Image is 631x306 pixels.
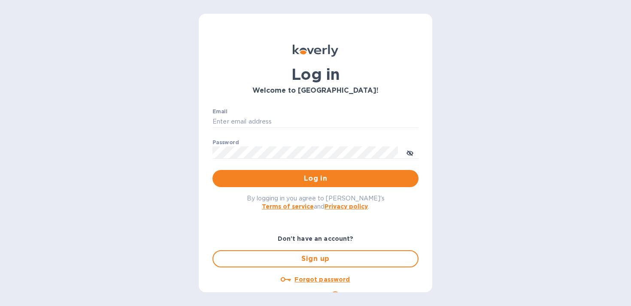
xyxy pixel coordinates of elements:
button: Log in [212,170,419,187]
button: Sign up [212,250,419,267]
u: Forgot password [294,276,350,283]
b: Don't have an account? [278,235,354,242]
img: Koverly [293,45,338,57]
a: Privacy policy [325,203,368,210]
label: Email [212,109,228,114]
input: Enter email address [212,115,419,128]
a: Terms of service [262,203,314,210]
span: Log in [219,173,412,184]
label: Password [212,140,239,145]
span: Sign up [220,254,411,264]
h3: Welcome to [GEOGRAPHIC_DATA]! [212,87,419,95]
button: toggle password visibility [401,144,419,161]
h1: Log in [212,65,419,83]
span: By logging in you agree to [PERSON_NAME]'s and . [247,195,385,210]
